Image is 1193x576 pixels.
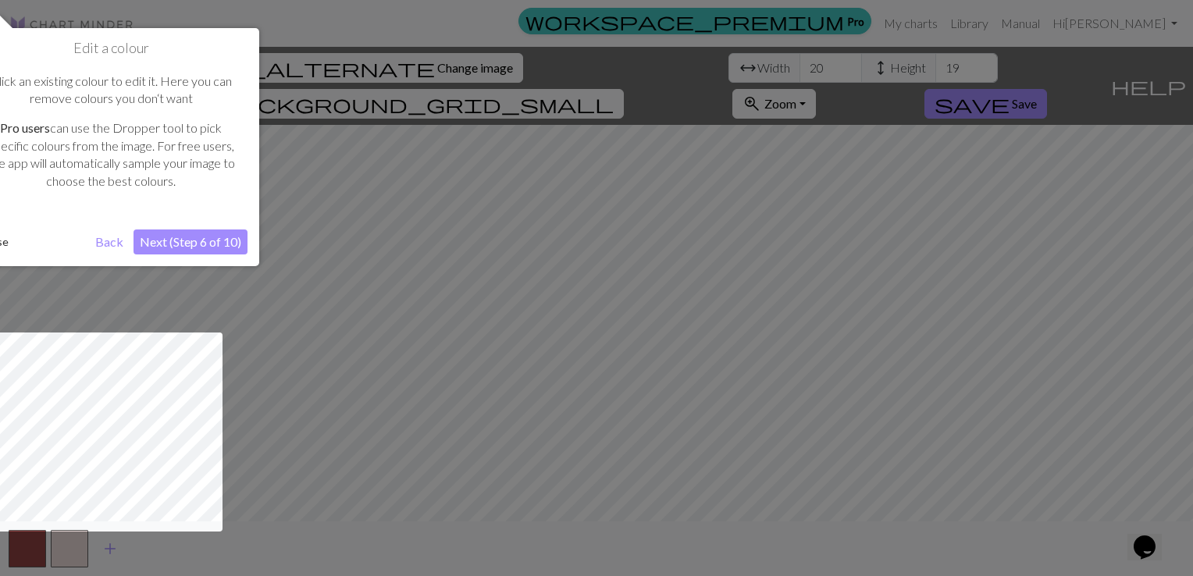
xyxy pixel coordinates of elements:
button: Next (Step 6 of 10) [134,229,248,254]
button: Back [89,229,130,254]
